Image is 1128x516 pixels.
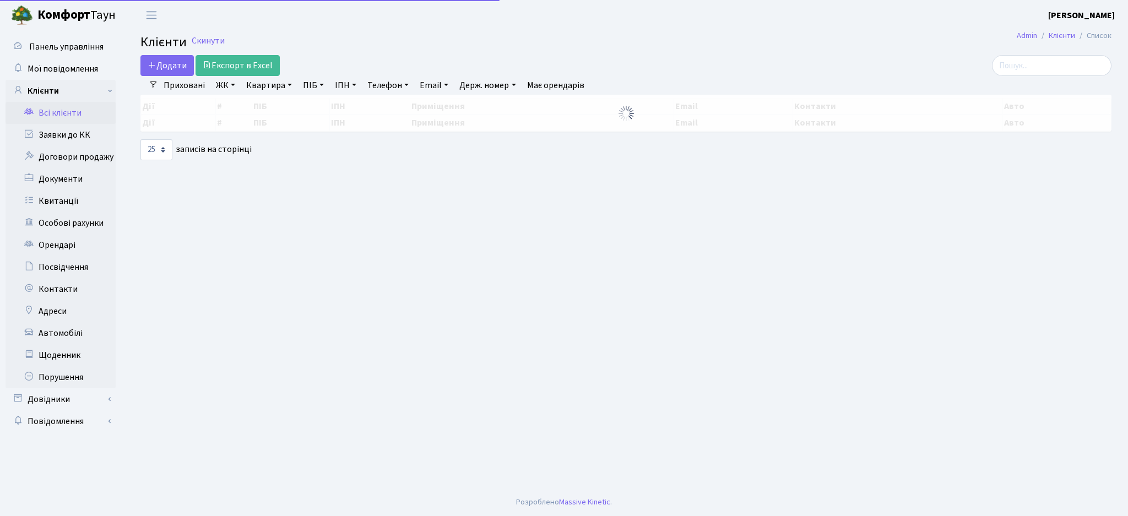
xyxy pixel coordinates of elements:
a: Панель управління [6,36,116,58]
a: Додати [140,55,194,76]
a: Автомобілі [6,322,116,344]
a: Email [415,76,453,95]
a: [PERSON_NAME] [1048,9,1115,22]
a: Орендарі [6,234,116,256]
a: Мої повідомлення [6,58,116,80]
a: ЖК [211,76,240,95]
a: Довідники [6,388,116,410]
a: Квартира [242,76,296,95]
a: Має орендарів [523,76,589,95]
span: Мої повідомлення [28,63,98,75]
li: Список [1075,30,1111,42]
a: Експорт в Excel [196,55,280,76]
input: Пошук... [992,55,1111,76]
span: Таун [37,6,116,25]
span: Клієнти [140,32,187,52]
a: Клієнти [1049,30,1075,41]
a: Квитанції [6,190,116,212]
a: Порушення [6,366,116,388]
a: Заявки до КК [6,124,116,146]
a: Телефон [363,76,413,95]
a: Щоденник [6,344,116,366]
a: Повідомлення [6,410,116,432]
a: Документи [6,168,116,190]
a: ІПН [330,76,361,95]
a: Посвідчення [6,256,116,278]
span: Панель управління [29,41,104,53]
a: Особові рахунки [6,212,116,234]
img: logo.png [11,4,33,26]
a: Massive Kinetic [559,496,610,508]
a: Контакти [6,278,116,300]
a: Клієнти [6,80,116,102]
a: ПІБ [299,76,328,95]
select: записів на сторінці [140,139,172,160]
span: Додати [148,59,187,72]
a: Admin [1017,30,1037,41]
a: Приховані [159,76,209,95]
b: Комфорт [37,6,90,24]
a: Скинути [192,36,225,46]
div: Розроблено . [516,496,612,508]
button: Переключити навігацію [138,6,165,24]
a: Держ. номер [455,76,520,95]
a: Адреси [6,300,116,322]
nav: breadcrumb [1000,24,1128,47]
label: записів на сторінці [140,139,252,160]
img: Обробка... [617,105,635,122]
a: Договори продажу [6,146,116,168]
a: Всі клієнти [6,102,116,124]
b: [PERSON_NAME] [1048,9,1115,21]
